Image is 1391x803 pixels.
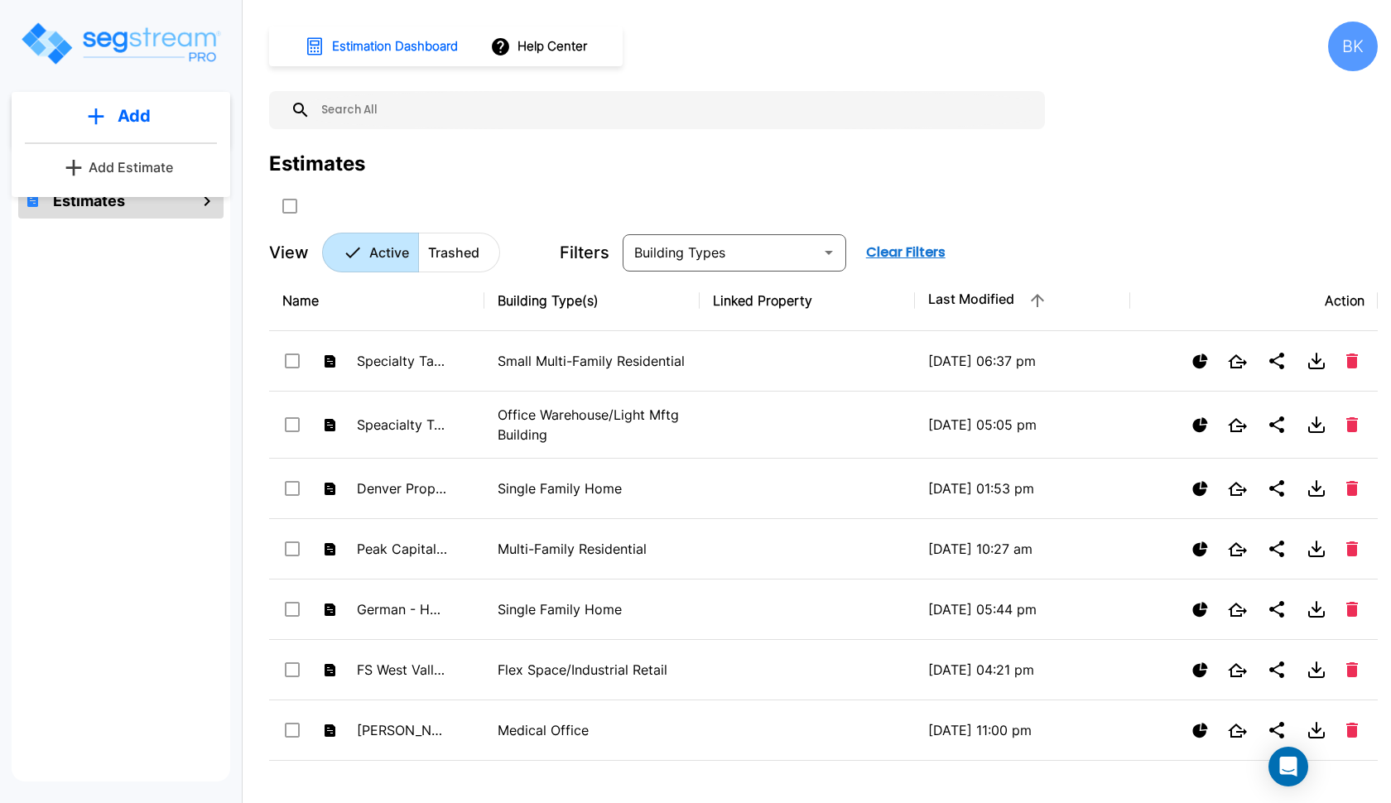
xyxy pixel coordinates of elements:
[928,599,1117,619] p: [DATE] 05:44 pm
[1186,595,1215,624] button: Show Ranges
[357,599,448,619] p: German - HUD Units [GEOGRAPHIC_DATA]
[1186,656,1215,685] button: Show Ranges
[1221,411,1254,439] button: Open New Tab
[700,271,915,331] th: Linked Property
[89,157,173,177] p: Add Estimate
[1186,716,1215,745] button: Show Ranges
[1300,532,1333,565] button: Download
[1260,653,1293,686] button: Share
[1268,747,1308,786] div: Open Intercom Messenger
[1221,475,1254,502] button: Open New Tab
[1260,408,1293,441] button: Share
[357,415,448,435] p: Speacialty Tax - 1226 S 1480 W
[498,599,686,619] p: Single Family Home
[498,539,686,559] p: Multi-Family Residential
[1300,714,1333,747] button: Download
[560,240,609,265] p: Filters
[1221,348,1254,375] button: Open New Tab
[357,539,448,559] p: Peak Capital - Innovation Center
[1221,596,1254,623] button: Open New Tab
[1340,716,1365,744] button: Delete
[1340,595,1365,623] button: Delete
[484,271,700,331] th: Building Type(s)
[915,271,1130,331] th: Last Modified
[357,720,448,740] p: [PERSON_NAME] Medical Office Improvements 2025
[269,149,365,179] div: Estimates
[273,190,306,223] button: SelectAll
[418,233,500,272] button: Trashed
[1260,472,1293,505] button: Share
[1221,656,1254,684] button: Open New Tab
[12,92,230,140] button: Add
[817,241,840,264] button: Open
[1300,653,1333,686] button: Download
[1340,535,1365,563] button: Delete
[369,243,409,262] p: Active
[498,660,686,680] p: Flex Space/Industrial Retail
[1300,344,1333,377] button: Download
[1186,535,1215,564] button: Show Ranges
[487,31,594,62] button: Help Center
[357,478,448,498] p: Denver Property Flip - [STREET_ADDRESS]
[298,29,467,64] button: Estimation Dashboard
[1221,717,1254,744] button: Open New Tab
[357,660,448,680] p: FS West Valley LLC - [STREET_ADDRESS]
[628,241,814,264] input: Building Types
[1340,411,1365,439] button: Delete
[1300,408,1333,441] button: Download
[1186,347,1215,376] button: Show Ranges
[332,37,458,56] h1: Estimation Dashboard
[1340,656,1365,684] button: Delete
[498,478,686,498] p: Single Family Home
[357,351,448,371] p: Specialty Tax - 876-[STREET_ADDRESS]
[1260,532,1293,565] button: Share
[928,415,1117,435] p: [DATE] 05:05 pm
[498,405,686,445] p: Office Warehouse/Light Mftg Building
[928,351,1117,371] p: [DATE] 06:37 pm
[310,91,1037,129] input: Search All
[19,20,222,67] img: Logo
[322,233,500,272] div: Platform
[1186,474,1215,503] button: Show Ranges
[60,151,182,184] button: Add Estimate
[498,720,686,740] p: Medical Office
[928,720,1117,740] p: [DATE] 11:00 pm
[1260,344,1293,377] button: Share
[269,240,309,265] p: View
[1186,411,1215,440] button: Show Ranges
[1340,347,1365,375] button: Delete
[428,243,479,262] p: Trashed
[928,478,1117,498] p: [DATE] 01:53 pm
[928,660,1117,680] p: [DATE] 04:21 pm
[322,233,419,272] button: Active
[1130,271,1378,331] th: Action
[282,291,471,310] div: Name
[1221,536,1254,563] button: Open New Tab
[1300,472,1333,505] button: Download
[928,539,1117,559] p: [DATE] 10:27 am
[53,190,125,212] h1: Estimates
[498,351,686,371] p: Small Multi-Family Residential
[1260,593,1293,626] button: Share
[1328,22,1378,71] div: BK
[859,236,952,269] button: Clear Filters
[1340,474,1365,502] button: Delete
[1260,714,1293,747] button: Share
[1300,593,1333,626] button: Download
[118,103,151,128] p: Add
